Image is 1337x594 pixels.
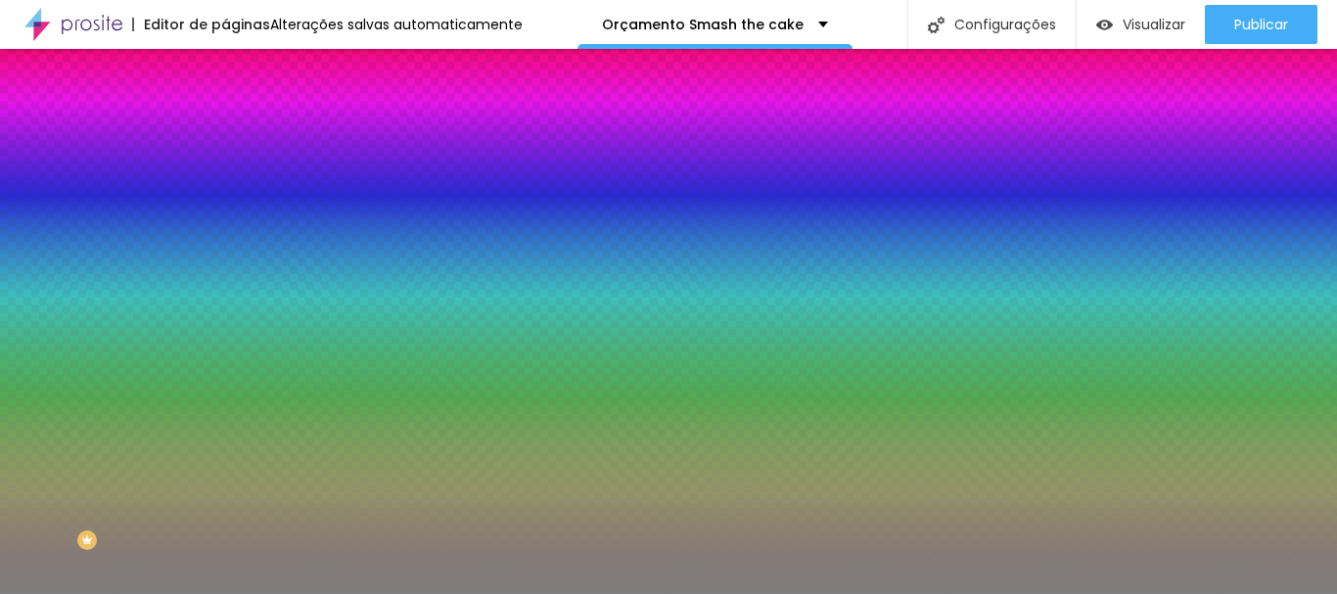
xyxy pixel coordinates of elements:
font: Orçamento Smash the cake [602,15,804,34]
button: Publicar [1205,5,1317,44]
font: Publicar [1234,15,1288,34]
font: Visualizar [1123,15,1185,34]
font: Alterações salvas automaticamente [270,15,523,34]
font: Editor de páginas [144,15,270,34]
font: Configurações [954,15,1056,34]
button: Visualizar [1077,5,1205,44]
img: Ícone [928,17,945,33]
img: view-1.svg [1096,17,1113,33]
